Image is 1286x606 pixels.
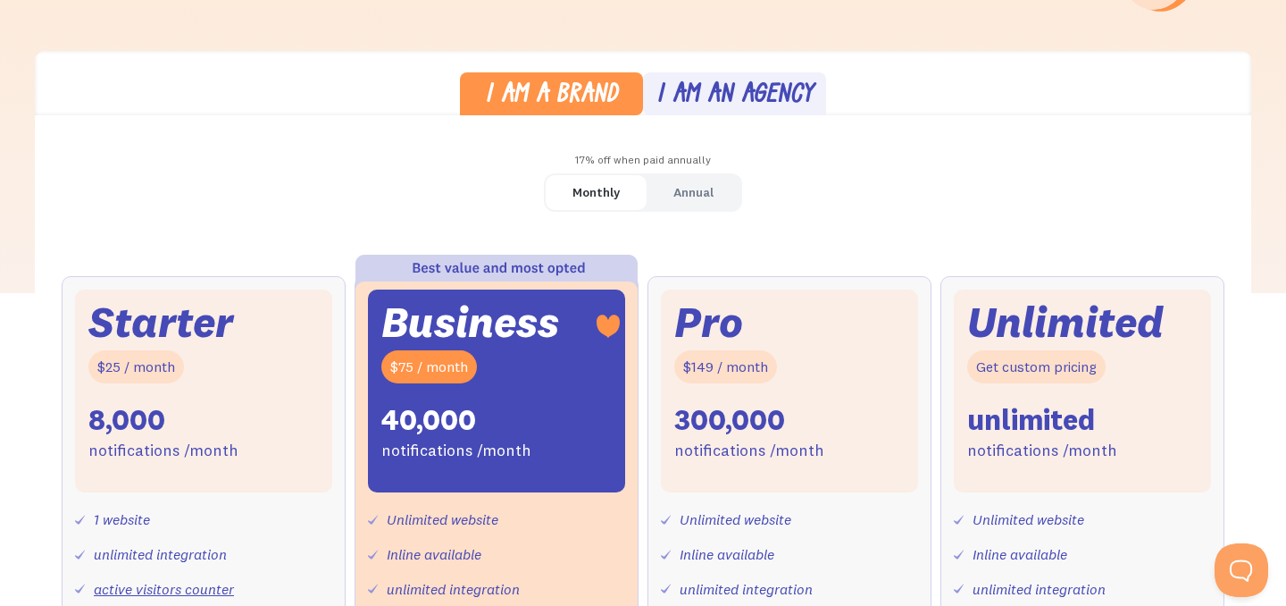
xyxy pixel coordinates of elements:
[674,350,777,383] div: $149 / month
[680,507,791,533] div: Unlimited website
[94,542,227,568] div: unlimited integration
[88,350,184,383] div: $25 / month
[94,580,234,598] a: active visitors counter
[680,577,813,602] div: unlimited integration
[387,507,498,533] div: Unlimited website
[88,438,238,464] div: notifications /month
[572,180,620,206] div: Monthly
[680,542,774,568] div: Inline available
[973,577,1106,602] div: unlimited integration
[35,147,1251,173] div: 17% off when paid annually
[967,350,1106,383] div: Get custom pricing
[381,303,559,341] div: Business
[381,438,531,464] div: notifications /month
[967,438,1117,464] div: notifications /month
[387,542,481,568] div: Inline available
[674,438,824,464] div: notifications /month
[485,83,618,109] div: I am a brand
[381,401,476,439] div: 40,000
[973,507,1084,533] div: Unlimited website
[674,303,743,341] div: Pro
[967,303,1164,341] div: Unlimited
[381,350,477,383] div: $75 / month
[656,83,814,109] div: I am an agency
[88,303,233,341] div: Starter
[674,401,785,439] div: 300,000
[94,507,150,533] div: 1 website
[967,401,1095,439] div: unlimited
[387,577,520,602] div: unlimited integration
[673,180,714,206] div: Annual
[973,542,1067,568] div: Inline available
[88,401,165,439] div: 8,000
[1215,543,1268,597] iframe: Toggle Customer Support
